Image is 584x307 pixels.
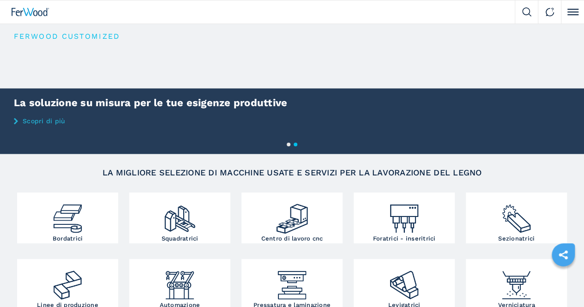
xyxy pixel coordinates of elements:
[163,195,197,235] img: squadratrici_2.png
[545,265,577,300] iframe: Chat
[53,235,83,241] h3: Bordatrici
[287,143,290,146] button: 1
[552,243,575,266] a: sharethis
[500,261,533,302] img: verniciatura_1.png
[545,7,554,17] img: Contact us
[12,8,49,16] img: Ferwood
[373,235,436,241] h3: Foratrici - inseritrici
[241,193,343,243] a: Centro di lavoro cnc
[275,195,309,235] img: centro_di_lavoro_cnc_2.png
[261,235,323,241] h3: Centro di lavoro cnc
[294,143,297,146] button: 2
[466,193,567,243] a: Sezionatrici
[51,195,84,235] img: bordatrici_1.png
[51,261,84,302] img: linee_di_produzione_2.png
[40,169,545,177] h2: LA MIGLIORE SELEZIONE DI MACCHINE USATE E SERVIZI PER LA LAVORAZIONE DEL LEGNO
[522,7,531,17] img: Search
[275,261,309,302] img: pressa-strettoia.png
[387,195,421,235] img: foratrici_inseritrici_2.png
[129,193,230,243] a: Squadratrici
[162,235,199,241] h3: Squadratrici
[354,193,455,243] a: Foratrici - inseritrici
[498,235,535,241] h3: Sezionatrici
[163,261,197,302] img: automazione.png
[17,193,118,243] a: Bordatrici
[500,195,533,235] img: sezionatrici_2.png
[561,0,584,24] button: Click to toggle menu
[387,261,421,302] img: levigatrici_2.png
